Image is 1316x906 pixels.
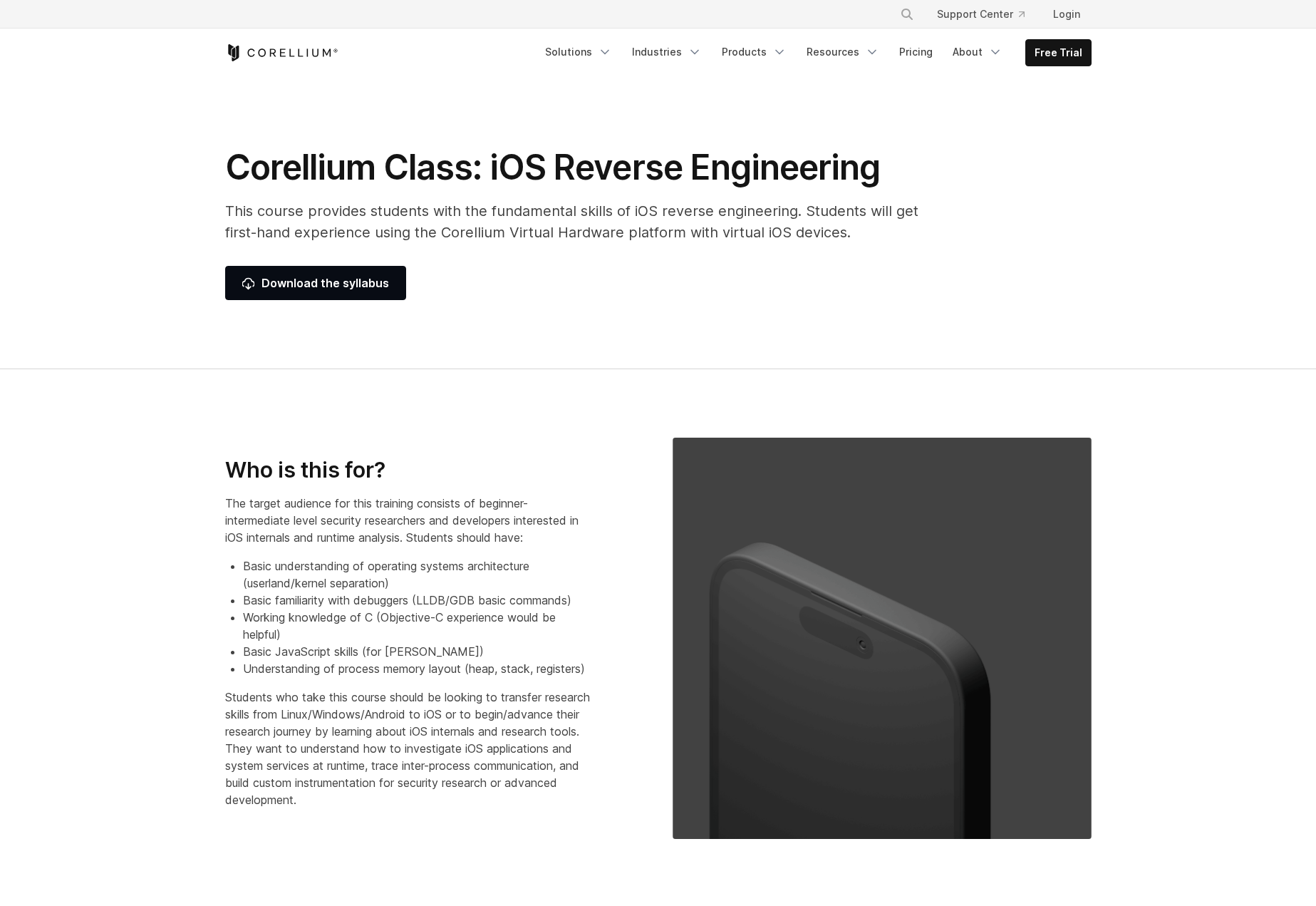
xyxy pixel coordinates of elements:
[243,592,590,609] li: Basic familiarity with debuggers (LLDB/GDB basic commands)
[798,39,888,65] a: Resources
[926,1,1036,27] a: Support Center
[225,266,406,300] a: Download the syllabus
[891,39,941,65] a: Pricing
[713,39,795,65] a: Products
[883,1,1092,27] div: Navigation Menu
[894,1,920,27] button: Search
[243,643,590,660] li: Basic JavaScript skills (for [PERSON_NAME])
[944,39,1011,65] a: About
[225,689,590,808] p: Students who take this course should be looking to transfer research skills from Linux/Windows/An...
[225,44,338,61] a: Corellium Home
[243,660,590,677] li: Understanding of process memory layout (heap, stack, registers)
[225,200,938,243] p: This course provides students with the fundamental skills of iOS reverse engineering. Students wi...
[243,609,590,643] li: Working knowledge of C (Objective-C experience would be helpful)
[225,495,590,546] p: The target audience for this training consists of beginner-intermediate level security researcher...
[1042,1,1092,27] a: Login
[537,39,621,65] a: Solutions
[1026,40,1091,66] a: Free Trial
[225,457,590,484] h3: Who is this for?
[673,438,1092,839] img: Corellium_iPhone14_Angle_700_square
[623,39,710,65] a: Industries
[243,557,590,592] li: Basic understanding of operating systems architecture (userland/kernel separation)
[242,274,389,292] span: Download the syllabus
[537,39,1092,66] div: Navigation Menu
[225,146,938,189] h1: Corellium Class: iOS Reverse Engineering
